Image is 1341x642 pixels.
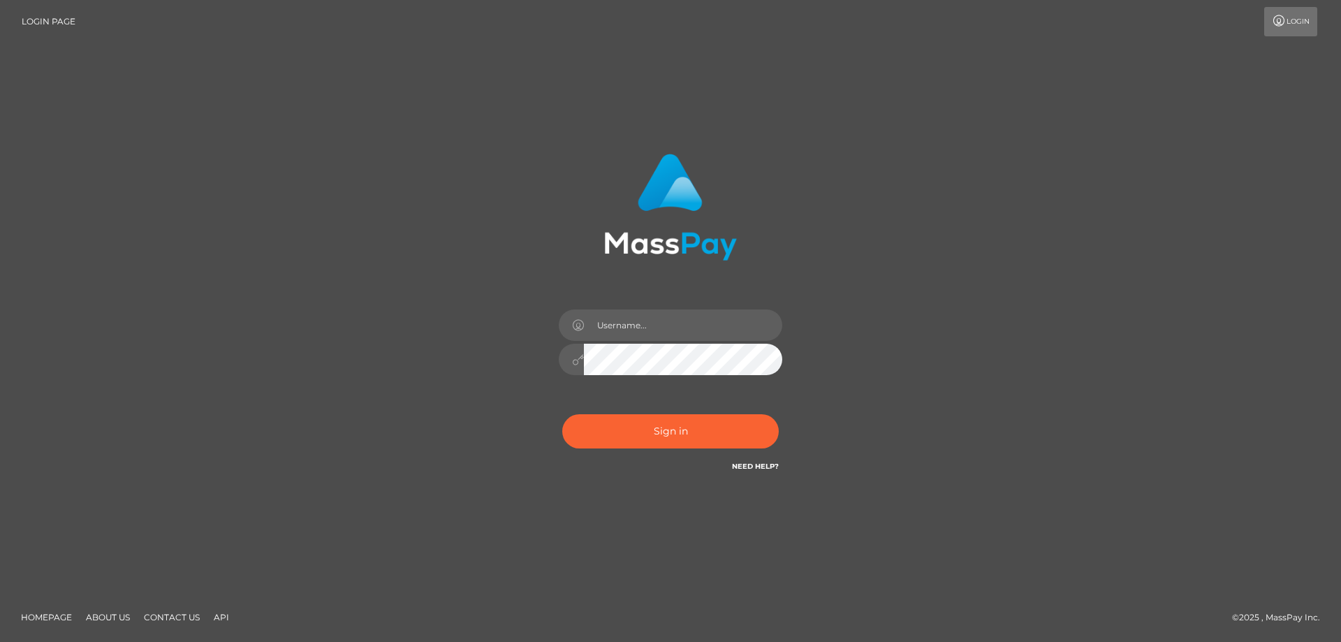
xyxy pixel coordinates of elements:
a: About Us [80,606,135,628]
a: API [208,606,235,628]
a: Homepage [15,606,78,628]
a: Contact Us [138,606,205,628]
input: Username... [584,309,782,341]
button: Sign in [562,414,779,448]
a: Login [1264,7,1317,36]
a: Need Help? [732,462,779,471]
a: Login Page [22,7,75,36]
img: MassPay Login [604,154,737,261]
div: © 2025 , MassPay Inc. [1232,610,1331,625]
